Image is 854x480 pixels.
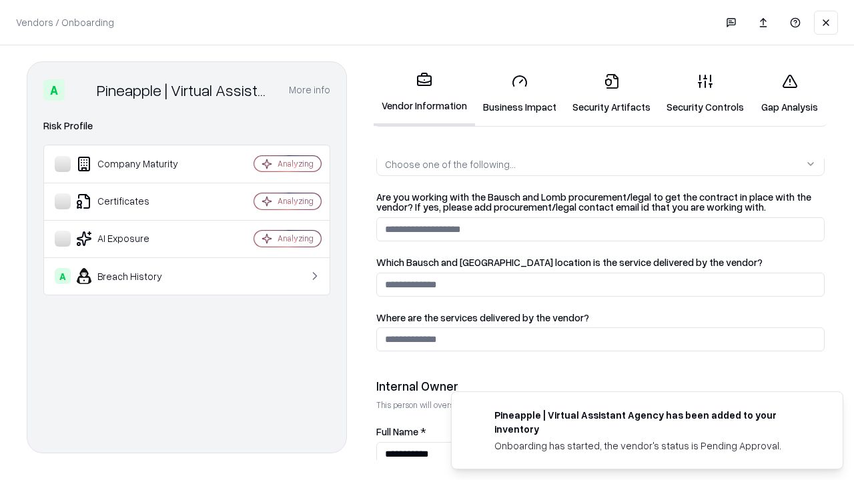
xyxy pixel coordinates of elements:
[55,193,214,209] div: Certificates
[376,152,825,176] button: Choose one of the following...
[376,378,825,394] div: Internal Owner
[97,79,273,101] div: Pineapple | Virtual Assistant Agency
[376,399,825,411] p: This person will oversee the vendor relationship and coordinate any required assessments or appro...
[16,15,114,29] p: Vendors / Onboarding
[376,427,825,437] label: Full Name *
[278,195,314,207] div: Analyzing
[494,408,811,436] div: Pineapple | Virtual Assistant Agency has been added to your inventory
[43,79,65,101] div: A
[659,63,752,125] a: Security Controls
[278,233,314,244] div: Analyzing
[289,78,330,102] button: More info
[564,63,659,125] a: Security Artifacts
[55,156,214,172] div: Company Maturity
[43,118,330,134] div: Risk Profile
[385,157,516,171] div: Choose one of the following...
[475,63,564,125] a: Business Impact
[376,257,825,267] label: Which Bausch and [GEOGRAPHIC_DATA] location is the service delivered by the vendor?
[752,63,827,125] a: Gap Analysis
[55,268,214,284] div: Breach History
[278,158,314,169] div: Analyzing
[494,439,811,453] div: Onboarding has started, the vendor's status is Pending Approval.
[376,192,825,212] label: Are you working with the Bausch and Lomb procurement/legal to get the contract in place with the ...
[374,61,475,126] a: Vendor Information
[468,408,484,424] img: trypineapple.com
[70,79,91,101] img: Pineapple | Virtual Assistant Agency
[55,231,214,247] div: AI Exposure
[55,268,71,284] div: A
[376,313,825,323] label: Where are the services delivered by the vendor?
